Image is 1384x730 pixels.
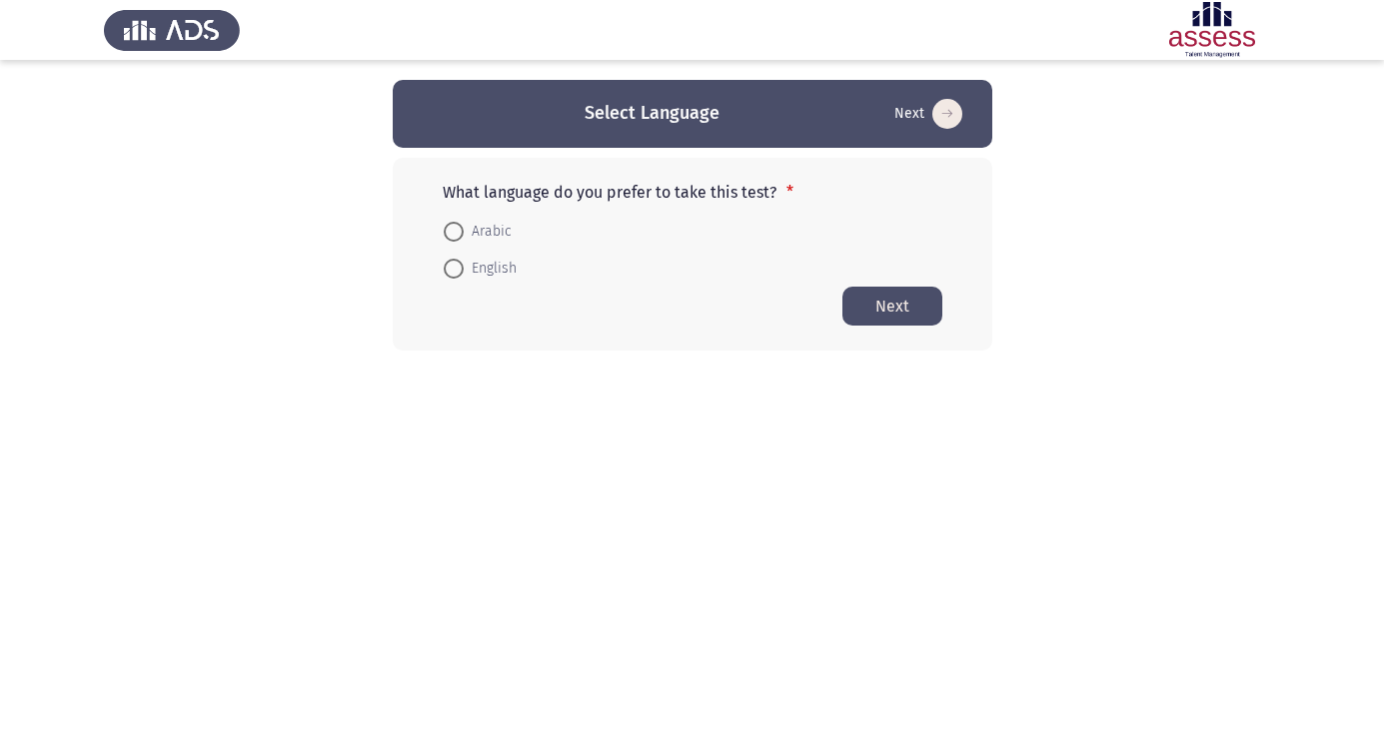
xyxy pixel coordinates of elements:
[464,220,512,244] span: Arabic
[464,257,517,281] span: English
[1144,2,1280,58] img: Assessment logo of ASSESS Focus 4 Module Assessment
[888,98,968,130] button: Start assessment
[443,183,942,202] p: What language do you prefer to take this test?
[585,101,719,126] h3: Select Language
[104,2,240,58] img: Assess Talent Management logo
[842,287,942,326] button: Start assessment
